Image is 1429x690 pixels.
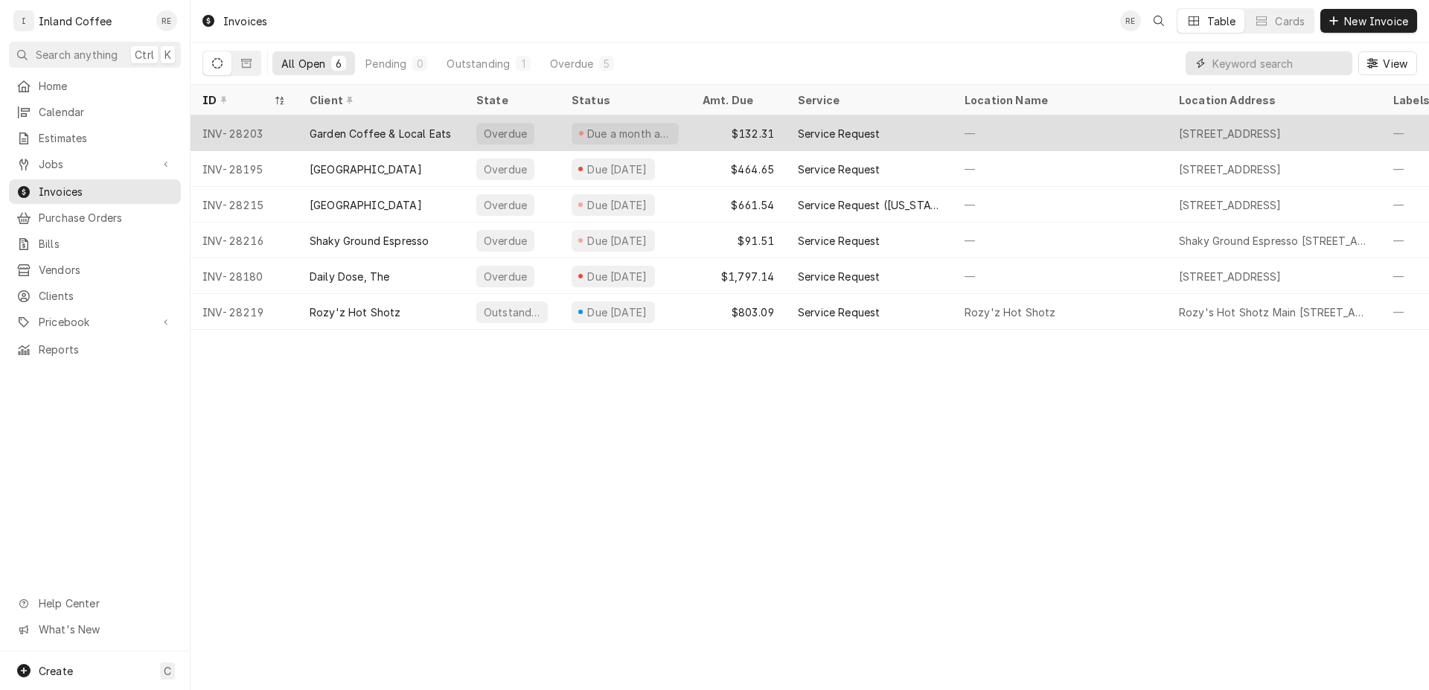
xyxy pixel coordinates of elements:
div: Rozy'z Hot Shotz [310,304,401,320]
div: Due a month ago [586,126,673,141]
div: Daily Dose, The [310,269,389,284]
div: 1 [519,56,528,71]
div: Location Name [965,92,1152,108]
span: What's New [39,622,172,637]
span: Invoices [39,184,173,199]
div: $1,797.14 [691,258,786,294]
a: Go to Jobs [9,152,181,176]
span: Create [39,665,73,677]
a: Estimates [9,126,181,150]
div: INV-28203 [191,115,298,151]
div: Service Request [798,269,880,284]
div: — [953,258,1167,294]
span: Help Center [39,595,172,611]
div: Outstanding [447,56,510,71]
div: — [953,223,1167,258]
div: Shaky Ground Espresso [STREET_ADDRESS] [1179,233,1369,249]
div: Overdue [482,126,528,141]
span: Reports [39,342,173,357]
div: Status [572,92,676,108]
div: Service Request [798,126,880,141]
button: New Invoice [1320,9,1417,33]
div: Service [798,92,938,108]
div: Garden Coffee & Local Eats [310,126,451,141]
span: C [164,663,171,679]
div: Inland Coffee [39,13,112,29]
div: Due [DATE] [586,304,649,320]
div: Due [DATE] [586,197,649,213]
div: Due [DATE] [586,233,649,249]
div: INV-28180 [191,258,298,294]
span: Clients [39,288,173,304]
div: [GEOGRAPHIC_DATA] [310,162,422,177]
div: INV-28215 [191,187,298,223]
a: Bills [9,231,181,256]
div: [STREET_ADDRESS] [1179,126,1282,141]
button: Open search [1147,9,1171,33]
a: Reports [9,337,181,362]
div: 5 [602,56,611,71]
div: ID [202,92,271,108]
span: Vendors [39,262,173,278]
div: Location Address [1179,92,1366,108]
div: Client [310,92,450,108]
a: Clients [9,284,181,308]
span: Search anything [36,47,118,63]
div: 0 [415,56,424,71]
div: INV-28219 [191,294,298,330]
span: Purchase Orders [39,210,173,226]
div: $91.51 [691,223,786,258]
a: Vendors [9,258,181,282]
button: View [1358,51,1417,75]
div: [GEOGRAPHIC_DATA] [310,197,422,213]
div: Table [1207,13,1236,29]
div: Service Request ([US_STATE]) [798,197,941,213]
div: Ruth Easley's Avatar [1120,10,1141,31]
input: Keyword search [1212,51,1345,75]
div: — [953,187,1167,223]
div: [STREET_ADDRESS] [1179,269,1282,284]
div: Service Request [798,304,880,320]
div: INV-28216 [191,223,298,258]
div: I [13,10,34,31]
div: — [953,115,1167,151]
a: Purchase Orders [9,205,181,230]
span: Home [39,78,173,94]
span: Calendar [39,104,173,120]
div: Rozy's Hot Shotz Main [STREET_ADDRESS] [1179,304,1369,320]
div: Outstanding [482,304,542,320]
div: Cards [1275,13,1305,29]
a: Go to Pricebook [9,310,181,334]
div: [STREET_ADDRESS] [1179,162,1282,177]
span: Bills [39,236,173,252]
a: Go to Help Center [9,591,181,616]
div: Service Request [798,233,880,249]
div: Service Request [798,162,880,177]
div: $661.54 [691,187,786,223]
span: View [1380,56,1410,71]
div: 6 [334,56,343,71]
span: Pricebook [39,314,151,330]
div: RE [156,10,177,31]
span: K [164,47,171,63]
div: RE [1120,10,1141,31]
div: State [476,92,548,108]
div: Due [DATE] [586,269,649,284]
div: Overdue [550,56,593,71]
a: Home [9,74,181,98]
button: Search anythingCtrlK [9,42,181,68]
div: Due [DATE] [586,162,649,177]
div: Overdue [482,269,528,284]
div: Pending [365,56,406,71]
div: Ruth Easley's Avatar [156,10,177,31]
span: Ctrl [135,47,154,63]
span: New Invoice [1341,13,1411,29]
div: INV-28195 [191,151,298,187]
div: Overdue [482,197,528,213]
div: $464.65 [691,151,786,187]
div: Overdue [482,233,528,249]
div: $132.31 [691,115,786,151]
div: $803.09 [691,294,786,330]
span: Estimates [39,130,173,146]
div: — [953,151,1167,187]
